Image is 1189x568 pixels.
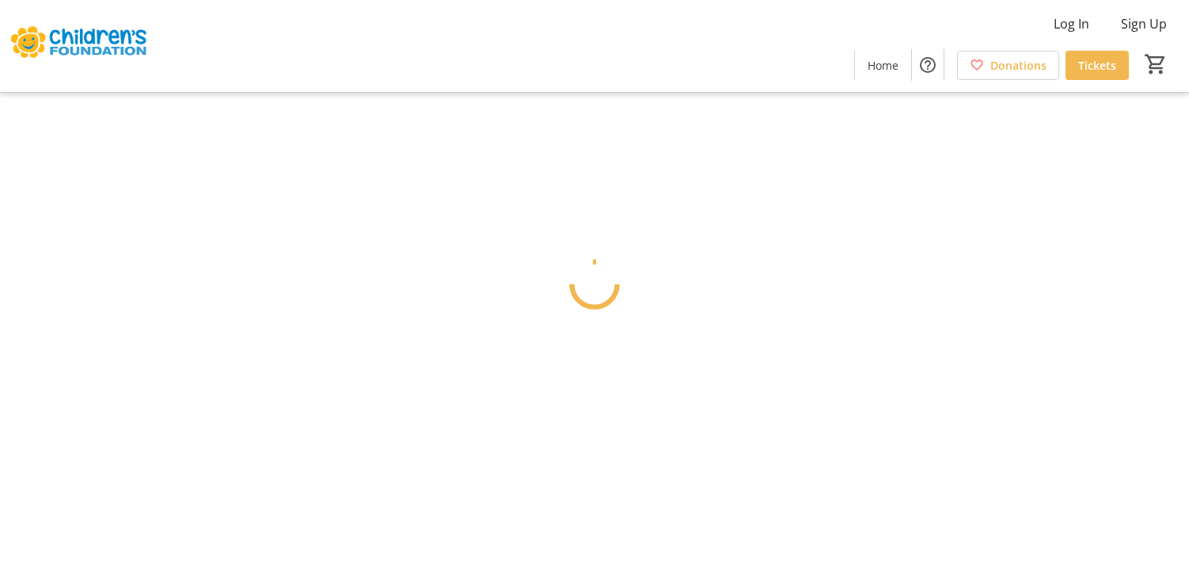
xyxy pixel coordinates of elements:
[868,57,898,74] span: Home
[990,57,1047,74] span: Donations
[1121,14,1167,33] span: Sign Up
[855,51,911,80] a: Home
[912,49,944,81] button: Help
[957,51,1059,80] a: Donations
[1078,57,1116,74] span: Tickets
[1142,50,1170,78] button: Cart
[9,6,150,86] img: The Children's Foundation of Guelph and Wellington's Logo
[1108,11,1180,36] button: Sign Up
[1054,14,1089,33] span: Log In
[1041,11,1102,36] button: Log In
[1066,51,1129,80] a: Tickets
